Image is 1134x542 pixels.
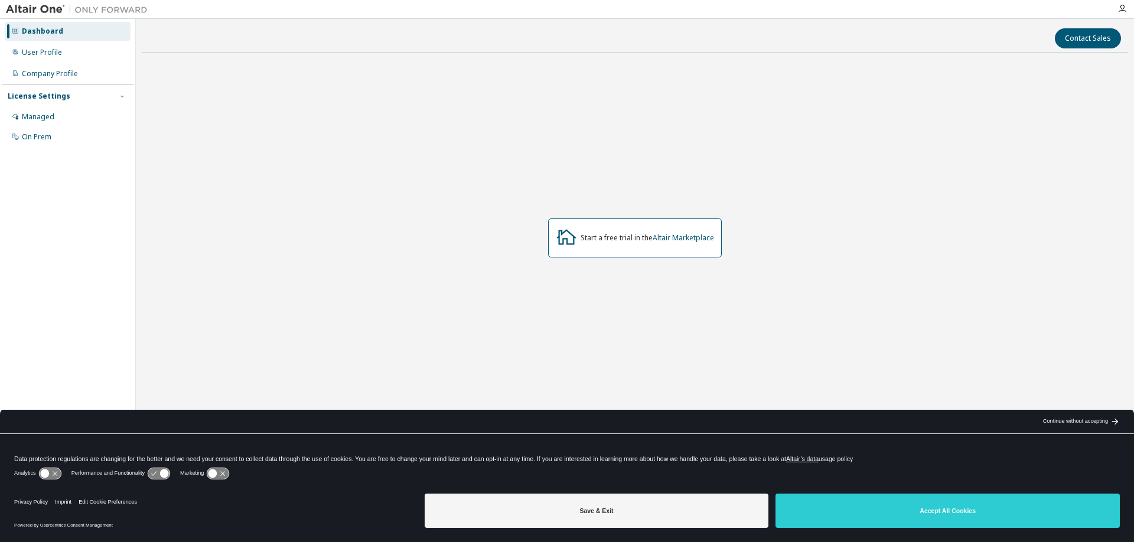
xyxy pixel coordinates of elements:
[8,92,70,101] div: License Settings
[22,112,54,122] div: Managed
[22,27,63,36] div: Dashboard
[22,69,78,79] div: Company Profile
[22,132,51,142] div: On Prem
[6,4,154,15] img: Altair One
[653,233,714,243] a: Altair Marketplace
[581,233,714,243] div: Start a free trial in the
[1055,28,1121,48] button: Contact Sales
[22,48,62,57] div: User Profile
